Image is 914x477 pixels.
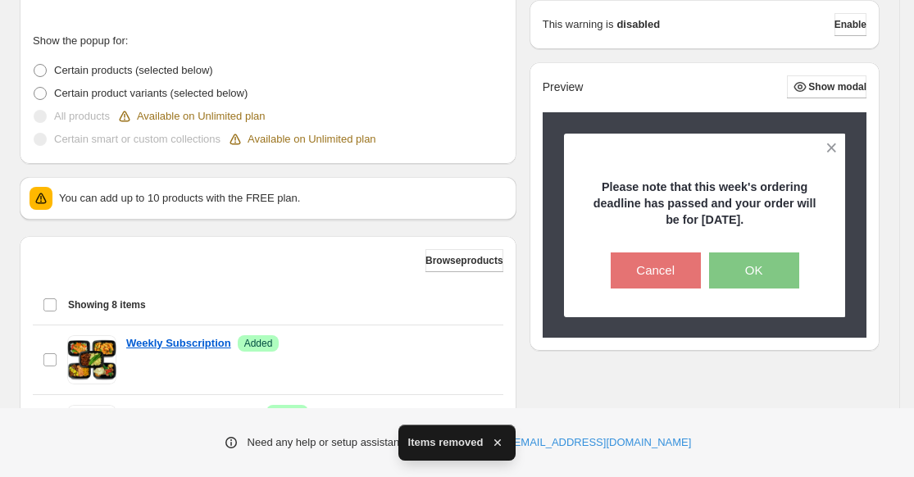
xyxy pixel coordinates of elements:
[67,405,116,454] img: Chicken Cacciatore
[543,16,614,33] p: This warning is
[611,252,701,288] button: Cancel
[59,190,507,207] p: You can add up to 10 products with the FREE plan.
[54,131,221,148] p: Certain smart or custom collections
[33,34,128,47] span: Show the popup for:
[834,18,866,31] span: Enable
[511,434,691,451] a: [EMAIL_ADDRESS][DOMAIN_NAME]
[834,13,866,36] button: Enable
[244,337,273,350] span: Added
[54,108,110,125] p: All products
[116,108,266,125] div: Available on Unlimited plan
[593,180,816,226] strong: Please note that this week's ordering deadline has passed and your order will be for [DATE].
[67,335,116,384] img: Weekly Subscription
[408,434,484,451] span: Items removed
[709,252,799,288] button: OK
[126,335,231,352] a: Weekly Subscription
[787,75,866,98] button: Show modal
[425,254,503,267] span: Browse products
[126,405,260,421] a: Chicken [PERSON_NAME]
[54,87,248,99] span: Certain product variants (selected below)
[68,298,146,311] span: Showing 8 items
[425,249,503,272] button: Browseproducts
[273,407,302,420] span: Added
[808,80,866,93] span: Show modal
[616,16,660,33] strong: disabled
[227,131,376,148] div: Available on Unlimited plan
[54,64,213,76] span: Certain products (selected below)
[543,80,584,94] h2: Preview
